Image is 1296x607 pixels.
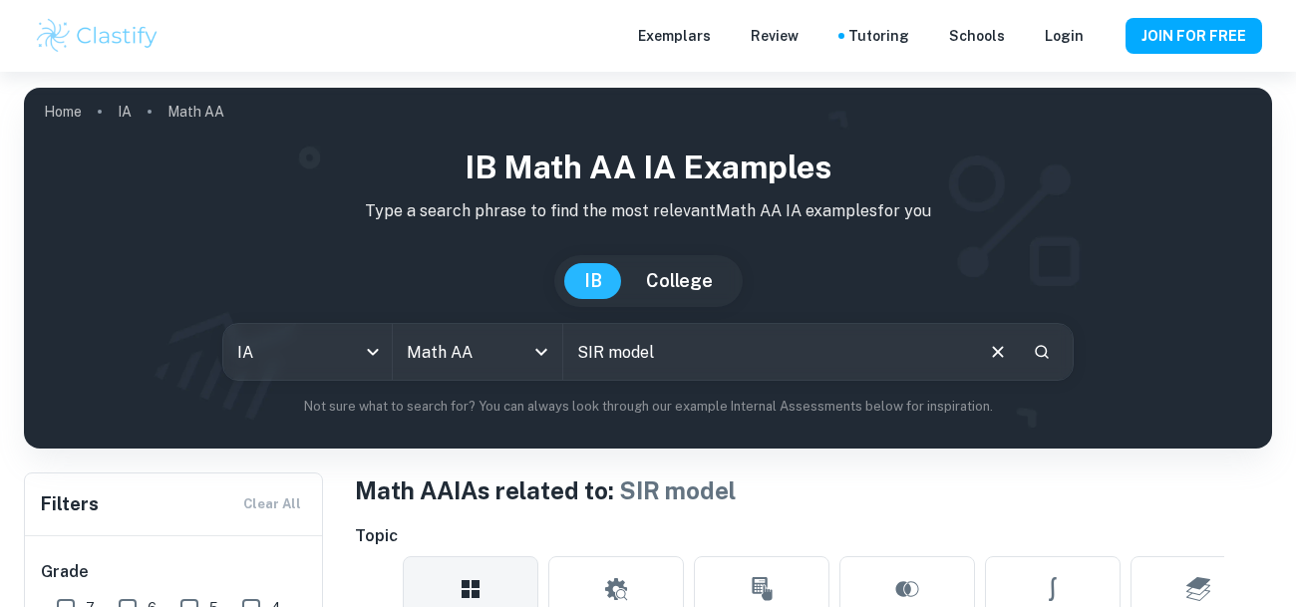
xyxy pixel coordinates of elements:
p: Review [751,25,799,47]
button: JOIN FOR FREE [1126,18,1262,54]
h6: Topic [355,524,1272,548]
span: SIR model [619,476,736,504]
img: Clastify logo [34,16,161,56]
button: Search [1025,335,1059,369]
button: Clear [979,333,1017,371]
img: profile cover [24,88,1272,449]
p: Math AA [167,101,224,123]
a: Schools [949,25,1005,47]
button: College [626,263,733,299]
p: Type a search phrase to find the most relevant Math AA IA examples for you [40,199,1256,223]
div: IA [223,324,392,380]
h6: Filters [41,490,99,518]
button: IB [564,263,622,299]
a: Tutoring [848,25,909,47]
p: Exemplars [638,25,711,47]
h6: Grade [41,560,308,584]
button: Open [527,338,555,366]
a: IA [118,98,132,126]
a: Login [1045,25,1084,47]
h1: Math AA IAs related to: [355,472,1272,508]
button: Help and Feedback [1100,31,1110,41]
a: Home [44,98,82,126]
input: E.g. modelling a logo, player arrangements, shape of an egg... [563,324,971,380]
h1: IB Math AA IA examples [40,144,1256,191]
p: Not sure what to search for? You can always look through our example Internal Assessments below f... [40,397,1256,417]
